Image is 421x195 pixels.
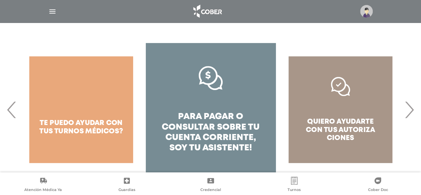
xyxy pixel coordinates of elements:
img: profile-placeholder.svg [360,5,373,18]
a: Guardias [85,177,168,194]
img: Cober_menu-lines-white.svg [48,7,57,16]
span: pagar o consultar sobre tu cuenta corriente, [162,113,260,141]
a: para pagar o consultar sobre tu cuenta corriente, soy tu asistente! [146,43,276,176]
span: Cober Doc [368,187,388,193]
span: Guardias [118,187,135,193]
span: Turnos [288,187,301,193]
span: para [178,113,202,121]
span: Atención Médica Ya [24,187,62,193]
span: Next [403,92,416,128]
span: Credencial [200,187,221,193]
a: Cober Doc [336,177,420,194]
a: Atención Médica Ya [1,177,85,194]
img: logo_cober_home-white.png [190,3,225,19]
a: Turnos [252,177,336,194]
span: Previous [5,92,18,128]
a: Credencial [169,177,252,194]
span: soy tu asistente! [169,144,252,152]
